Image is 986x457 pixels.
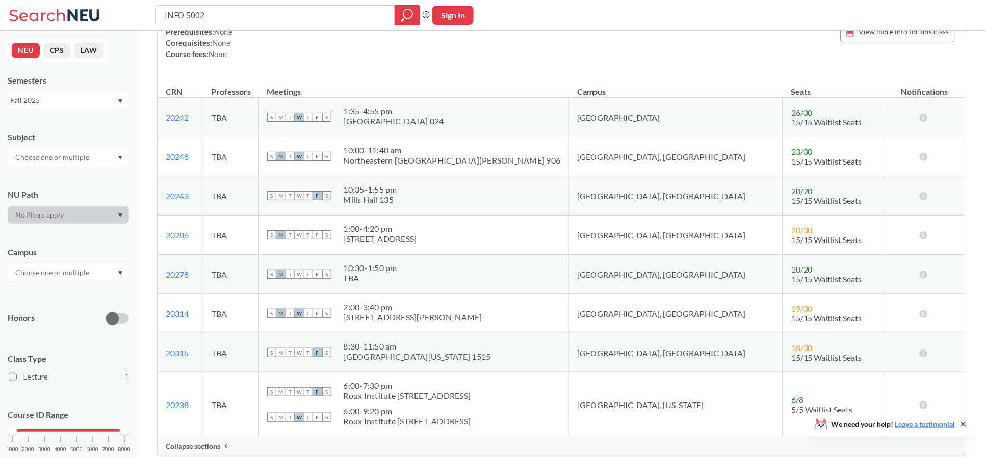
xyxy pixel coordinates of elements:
[344,341,491,352] div: 8:30 - 11:50 am
[344,352,491,362] div: [GEOGRAPHIC_DATA][US_STATE] 1515
[304,348,313,357] span: T
[267,191,276,200] span: S
[276,270,286,279] span: M
[8,247,129,258] div: Campus
[344,391,471,401] div: Roux Institute [STREET_ADDRESS]
[286,270,295,279] span: T
[166,348,189,358] a: 20315
[344,195,397,205] div: Mills Hall 135
[203,76,259,98] th: Professors
[276,309,286,318] span: M
[209,49,227,59] span: None
[569,333,783,372] td: [GEOGRAPHIC_DATA], [GEOGRAPHIC_DATA]
[344,273,397,283] div: TBA
[344,116,444,126] div: [GEOGRAPHIC_DATA] 024
[8,409,129,421] p: Course ID Range
[344,416,471,426] div: Roux Institute [STREET_ADDRESS]
[783,76,885,98] th: Seats
[569,216,783,255] td: [GEOGRAPHIC_DATA], [GEOGRAPHIC_DATA]
[286,387,295,396] span: T
[166,230,189,240] a: 20286
[267,230,276,239] span: S
[569,294,783,333] td: [GEOGRAPHIC_DATA], [GEOGRAPHIC_DATA]
[295,413,304,422] span: W
[569,76,783,98] th: Campus
[286,230,295,239] span: T
[286,348,295,357] span: T
[276,191,286,200] span: M
[569,176,783,216] td: [GEOGRAPHIC_DATA], [GEOGRAPHIC_DATA]
[791,196,862,205] span: 15/15 Waitlist Seats
[313,270,322,279] span: F
[313,191,322,200] span: F
[203,372,259,437] td: TBA
[118,99,123,103] svg: Dropdown arrow
[295,348,304,357] span: W
[276,413,286,422] span: M
[276,152,286,161] span: M
[885,76,965,98] th: Notifications
[791,343,813,353] span: 18 / 30
[166,400,189,410] a: 20238
[344,145,561,155] div: 10:00 - 11:40 am
[344,312,482,322] div: [STREET_ADDRESS][PERSON_NAME]
[203,176,259,216] td: TBA
[8,206,129,224] div: Dropdown arrow
[295,113,304,122] span: W
[791,186,813,196] span: 20 / 20
[322,113,331,122] span: S
[276,113,286,122] span: M
[322,413,331,422] span: S
[203,294,259,333] td: TBA
[344,155,561,166] div: Northeastern [GEOGRAPHIC_DATA][PERSON_NAME] 906
[44,43,70,58] button: CPS
[8,264,129,281] div: Dropdown arrow
[166,191,189,201] a: 20243
[286,152,295,161] span: T
[322,230,331,239] span: S
[313,230,322,239] span: F
[203,333,259,372] td: TBA
[9,370,129,384] label: Lecture
[791,235,862,245] span: 15/15 Waitlist Seats
[8,312,35,324] p: Honors
[791,225,813,235] span: 20 / 30
[304,387,313,396] span: T
[166,113,189,122] a: 20242
[832,421,955,428] span: We need your help!
[8,75,129,86] div: Semesters
[166,86,183,97] div: CRN
[203,255,259,294] td: TBA
[313,413,322,422] span: F
[344,302,482,312] div: 2:00 - 3:40 pm
[322,348,331,357] span: S
[118,213,123,218] svg: Dropdown arrow
[791,117,862,127] span: 15/15 Waitlist Seats
[791,353,862,362] span: 15/15 Waitlist Seats
[8,149,129,166] div: Dropdown arrow
[22,447,34,452] span: 2000
[791,304,813,313] span: 19 / 30
[432,6,474,25] button: Sign In
[164,7,387,24] input: Class, professor, course number, "phrase"
[295,387,304,396] span: W
[295,191,304,200] span: W
[276,387,286,396] span: M
[344,263,397,273] div: 10:30 - 1:50 pm
[267,348,276,357] span: S
[344,106,444,116] div: 1:35 - 4:55 pm
[322,270,331,279] span: S
[295,309,304,318] span: W
[118,156,123,160] svg: Dropdown arrow
[267,387,276,396] span: S
[322,152,331,161] span: S
[118,271,123,275] svg: Dropdown arrow
[10,151,96,164] input: Choose one or multiple
[267,270,276,279] span: S
[166,15,232,60] div: NUPaths: Prerequisites: Corequisites: Course fees:
[344,234,417,244] div: [STREET_ADDRESS]
[791,313,862,323] span: 15/15 Waitlist Seats
[38,447,50,452] span: 3000
[70,447,83,452] span: 5000
[304,230,313,239] span: T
